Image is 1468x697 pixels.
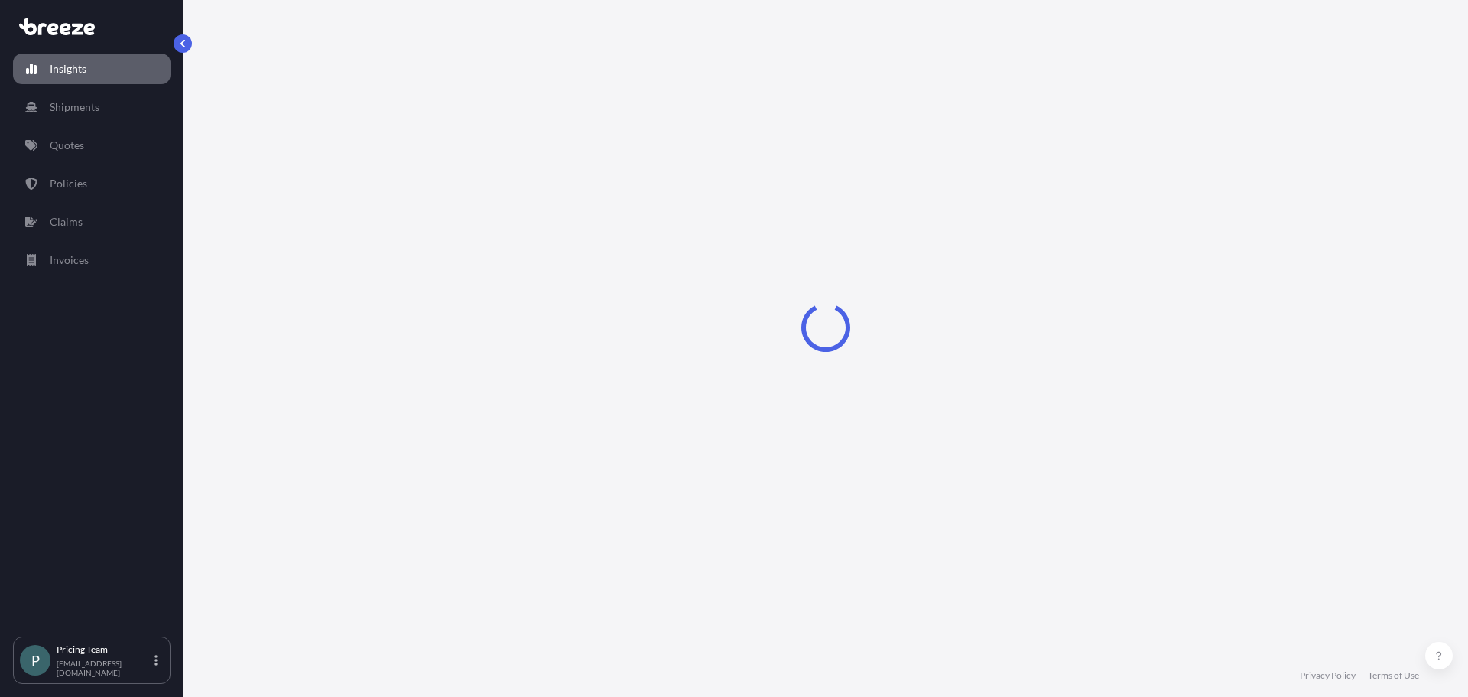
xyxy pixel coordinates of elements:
a: Insights [13,54,171,84]
p: Pricing Team [57,643,151,656]
span: P [31,653,40,668]
a: Claims [13,207,171,237]
a: Quotes [13,130,171,161]
p: Quotes [50,138,84,153]
p: Policies [50,176,87,191]
a: Policies [13,168,171,199]
p: Shipments [50,99,99,115]
p: Claims [50,214,83,230]
p: Insights [50,61,86,77]
p: Invoices [50,252,89,268]
a: Terms of Use [1368,669,1419,682]
p: [EMAIL_ADDRESS][DOMAIN_NAME] [57,659,151,677]
a: Invoices [13,245,171,275]
a: Shipments [13,92,171,122]
a: Privacy Policy [1300,669,1356,682]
